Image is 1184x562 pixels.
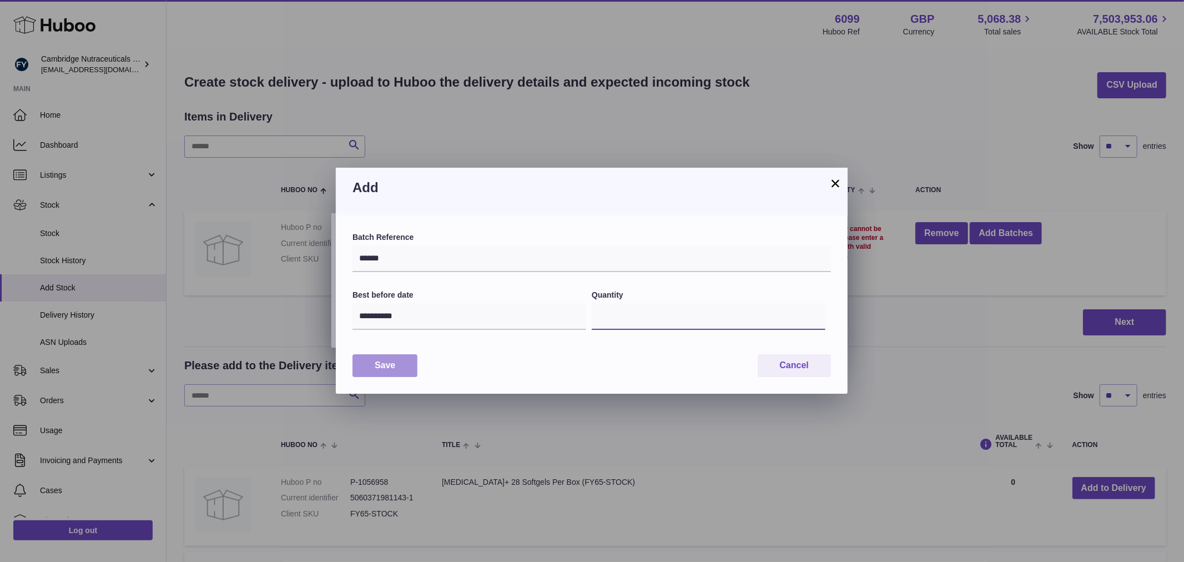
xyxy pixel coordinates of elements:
label: Best before date [352,290,586,300]
h3: Add [352,179,831,197]
button: Cancel [758,354,831,377]
label: Quantity [592,290,825,300]
button: Save [352,354,417,377]
label: Batch Reference [352,232,831,243]
button: × [829,177,842,190]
